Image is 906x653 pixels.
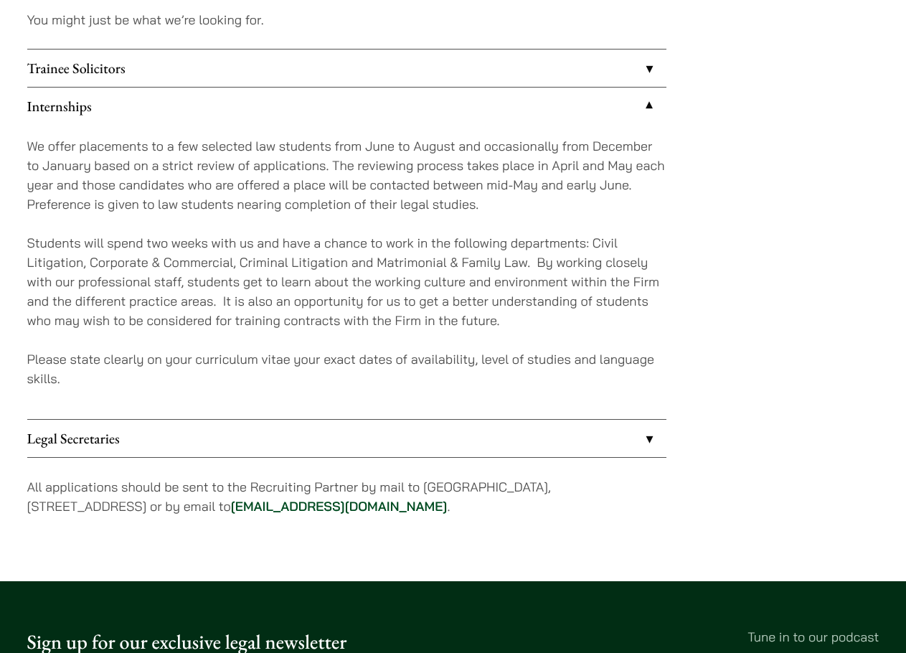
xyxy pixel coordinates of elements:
p: You might just be what we’re looking for. [27,10,666,29]
p: Tune in to our podcast [465,627,879,647]
a: Internships [27,88,666,125]
a: Legal Secretaries [27,420,666,457]
a: [EMAIL_ADDRESS][DOMAIN_NAME] [231,498,448,515]
p: Please state clearly on your curriculum vitae your exact dates of availability, level of studies ... [27,349,666,388]
p: Students will spend two weeks with us and have a chance to work in the following departments: Civ... [27,233,666,330]
a: Trainee Solicitors [27,50,666,87]
p: We offer placements to a few selected law students from June to August and occasionally from Dece... [27,136,666,214]
div: Internships [27,125,666,419]
p: All applications should be sent to the Recruiting Partner by mail to [GEOGRAPHIC_DATA], [STREET_A... [27,477,666,516]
